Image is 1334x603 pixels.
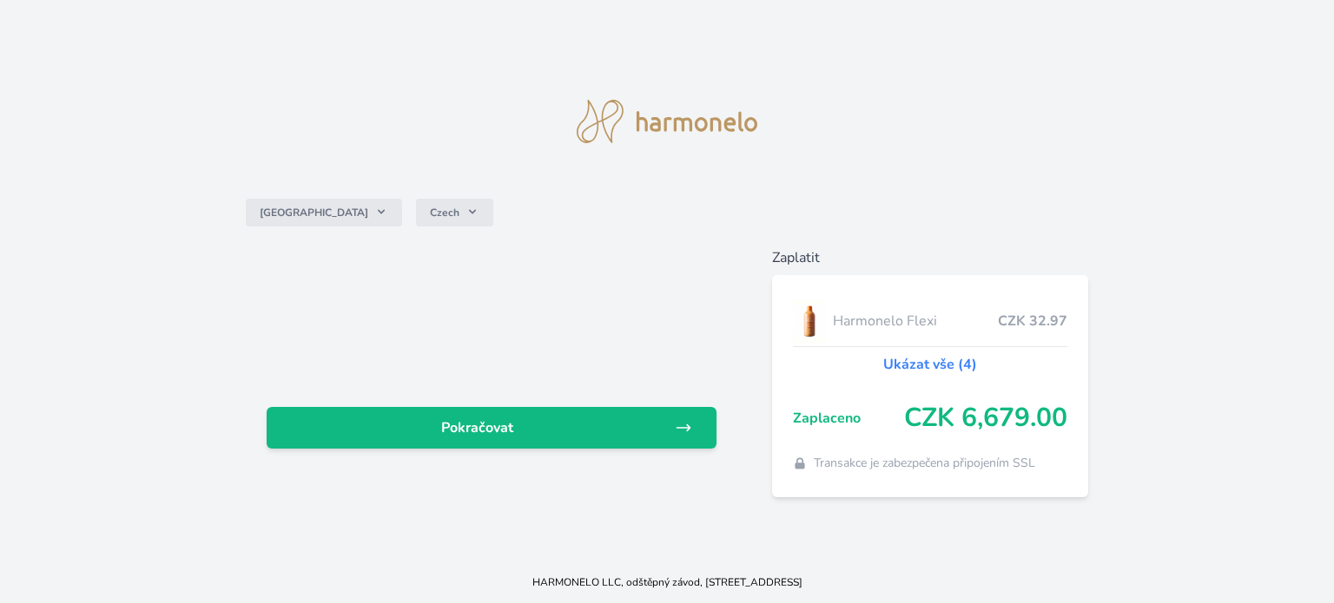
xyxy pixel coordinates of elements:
span: Pokračovat [281,417,675,438]
img: logo.svg [577,100,757,143]
span: Harmonelo Flexi [833,311,998,331]
span: [GEOGRAPHIC_DATA] [260,206,368,220]
span: CZK 6,679.00 [904,403,1067,434]
button: [GEOGRAPHIC_DATA] [246,199,402,226]
h6: Zaplatit [772,247,1088,268]
span: CZK 32.97 [998,311,1067,331]
span: Zaplaceno [793,408,904,429]
a: Ukázat vše (4) [883,354,977,375]
a: Pokračovat [267,407,717,449]
span: Transakce je zabezpečena připojením SSL [814,455,1035,472]
button: Czech [416,199,493,226]
img: CLEAN_FLEXI_se_stinem_x-hi_(1)-lo.jpg [793,299,826,343]
span: Czech [430,206,459,220]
